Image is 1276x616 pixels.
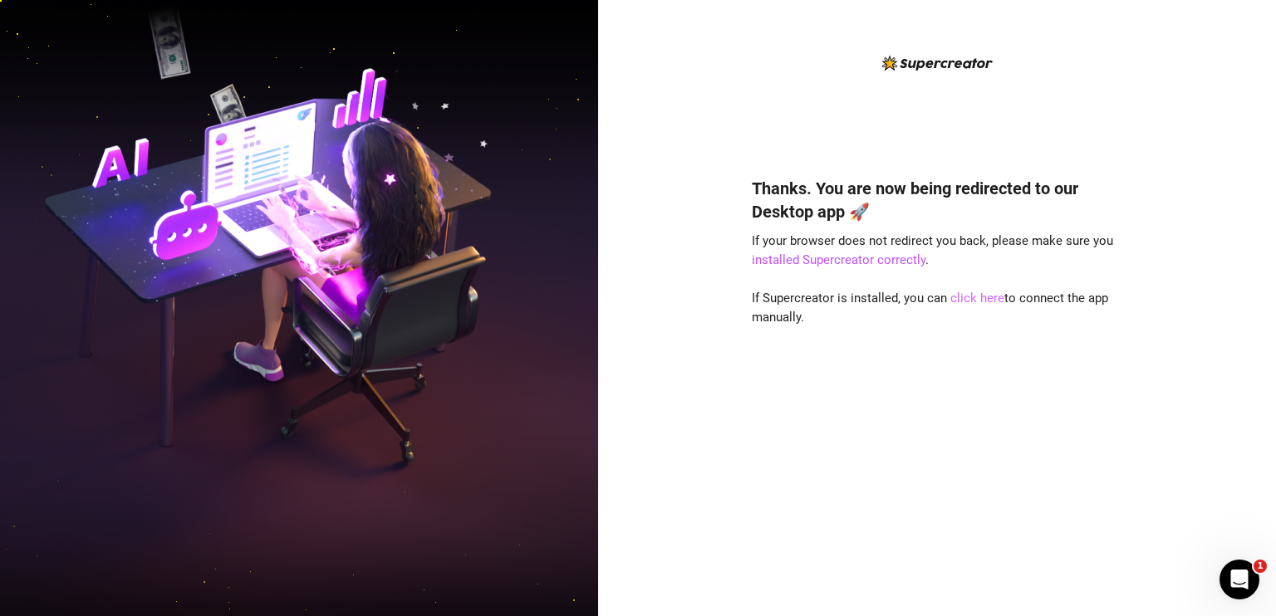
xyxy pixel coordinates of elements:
[752,291,1108,325] span: If Supercreator is installed, you can to connect the app manually.
[752,177,1122,223] h4: Thanks. You are now being redirected to our Desktop app 🚀
[752,233,1113,268] span: If your browser does not redirect you back, please make sure you .
[1254,560,1267,573] span: 1
[882,56,993,71] img: logo-BBDzfeDw.svg
[752,252,925,267] a: installed Supercreator correctly
[1220,560,1259,599] iframe: Intercom live chat
[950,291,1004,306] a: click here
